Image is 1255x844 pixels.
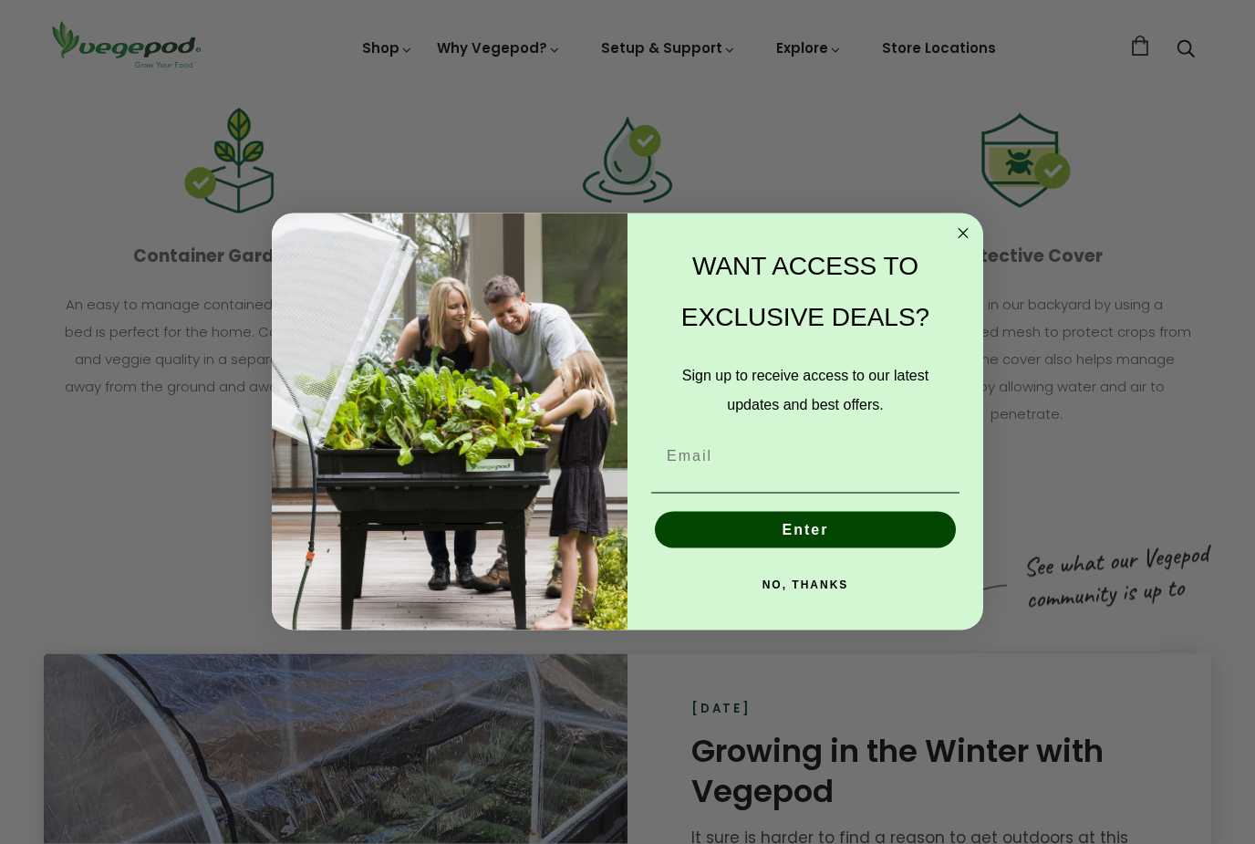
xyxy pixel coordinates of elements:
button: Close dialog [952,223,974,245]
input: Email [651,438,959,474]
span: Sign up to receive access to our latest updates and best offers. [682,368,928,412]
button: NO, THANKS [651,567,959,603]
span: WANT ACCESS TO EXCLUSIVE DEALS? [681,252,929,331]
img: e9d03583-1bb1-490f-ad29-36751b3212ff.jpeg [272,214,627,630]
button: Enter [655,512,956,548]
img: underline [651,493,959,494]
